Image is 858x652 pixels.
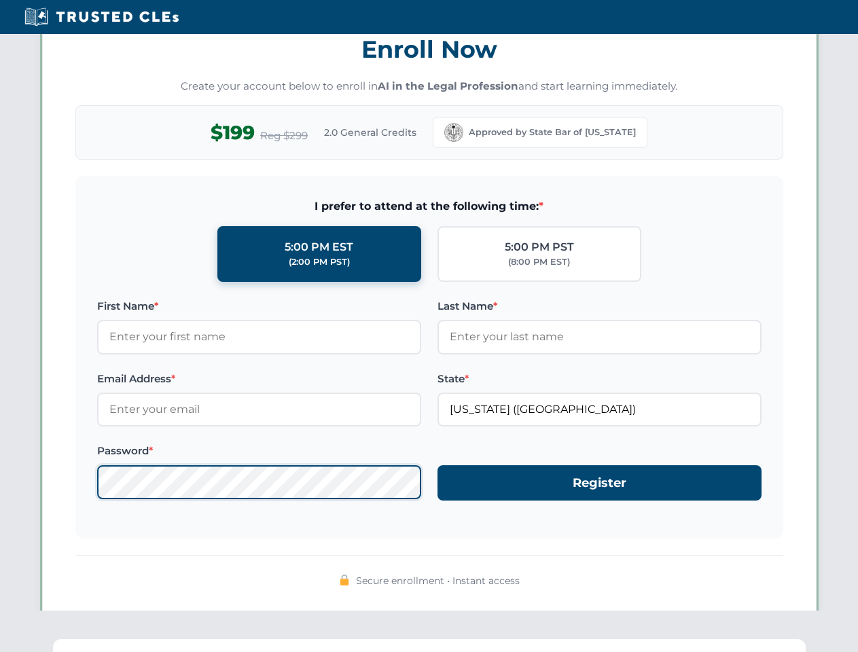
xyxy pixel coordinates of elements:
h3: Enroll Now [75,28,783,71]
input: California (CA) [437,393,762,427]
label: Last Name [437,298,762,314]
strong: AI in the Legal Profession [378,79,518,92]
img: California Bar [444,123,463,142]
label: State [437,371,762,387]
div: (8:00 PM EST) [508,255,570,269]
button: Register [437,465,762,501]
img: Trusted CLEs [20,7,183,27]
input: Enter your last name [437,320,762,354]
span: Secure enrollment • Instant access [356,573,520,588]
label: First Name [97,298,421,314]
label: Password [97,443,421,459]
div: 5:00 PM PST [505,238,574,256]
span: Approved by State Bar of [US_STATE] [469,126,636,139]
input: Enter your email [97,393,421,427]
div: 5:00 PM EST [285,238,353,256]
span: Reg $299 [260,128,308,144]
span: $199 [211,117,255,148]
p: Create your account below to enroll in and start learning immediately. [75,79,783,94]
label: Email Address [97,371,421,387]
div: (2:00 PM PST) [289,255,350,269]
span: I prefer to attend at the following time: [97,198,762,215]
input: Enter your first name [97,320,421,354]
img: 🔒 [339,575,350,585]
span: 2.0 General Credits [324,125,416,140]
